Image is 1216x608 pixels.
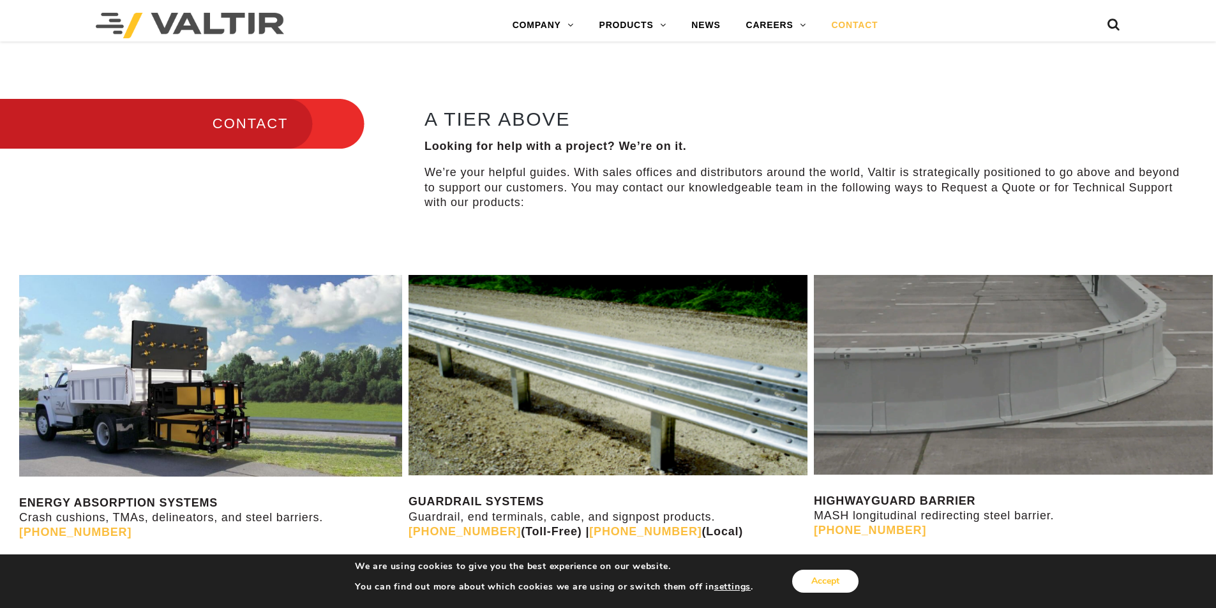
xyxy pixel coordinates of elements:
[355,561,753,572] p: We are using cookies to give you the best experience on our website.
[355,581,753,593] p: You can find out more about which cookies we are using or switch them off in .
[814,275,1213,474] img: Radius-Barrier-Section-Highwayguard3
[409,525,743,538] strong: (Toll-Free) | (Local)
[409,494,807,539] p: Guardrail, end terminals, cable, and signpost products.
[814,494,1213,538] p: MASH longitudinal redirecting steel barrier.
[792,570,859,593] button: Accept
[409,525,521,538] a: [PHONE_NUMBER]
[500,13,587,38] a: COMPANY
[587,13,679,38] a: PRODUCTS
[424,108,1182,130] h2: A TIER ABOVE
[424,140,687,152] strong: Looking for help with a project? We’re on it.
[409,275,807,475] img: Guardrail Contact Us Page Image
[733,13,819,38] a: CAREERS
[19,496,218,509] strong: ENERGY ABSORPTION SYSTEMS
[814,494,975,507] strong: HIGHWAYGUARD BARRIER
[424,165,1182,210] p: We’re your helpful guides. With sales offices and distributors around the world, Valtir is strate...
[19,275,402,476] img: SS180M Contact Us Page Image
[818,13,890,38] a: CONTACT
[589,525,702,538] a: [PHONE_NUMBER]
[96,13,284,38] img: Valtir
[409,495,544,508] strong: GUARDRAIL SYSTEMS
[814,524,926,537] a: [PHONE_NUMBER]
[19,496,402,540] p: Crash cushions, TMAs, delineators, and steel barriers.
[679,13,733,38] a: NEWS
[19,526,131,538] a: [PHONE_NUMBER]
[714,581,751,593] button: settings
